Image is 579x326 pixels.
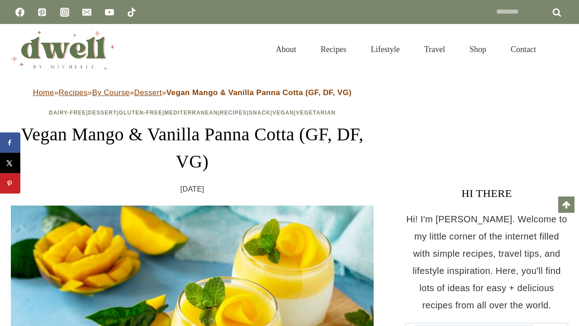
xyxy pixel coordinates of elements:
a: Recipes [59,88,88,97]
span: » » » » [33,88,351,97]
a: Mediterranean [164,110,218,116]
a: Vegetarian [296,110,336,116]
span: | | | | | | | [49,110,336,116]
a: YouTube [100,3,119,21]
a: Gluten-Free [119,110,162,116]
a: Instagram [56,3,74,21]
a: Vegan [272,110,294,116]
p: Hi! I'm [PERSON_NAME]. Welcome to my little corner of the internet filled with simple recipes, tr... [405,211,568,314]
a: Shop [457,34,498,65]
a: Scroll to top [558,197,574,213]
a: Contact [498,34,548,65]
time: [DATE] [180,182,204,196]
a: Facebook [11,3,29,21]
strong: Vegan Mango & Vanilla Panna Cotta (GF, DF, VG) [166,88,351,97]
a: Dessert [134,88,162,97]
a: Email [78,3,96,21]
a: Travel [412,34,457,65]
h1: Vegan Mango & Vanilla Panna Cotta (GF, DF, VG) [11,121,374,175]
a: Dessert [88,110,117,116]
h3: HI THERE [405,185,568,201]
nav: Primary Navigation [264,34,548,65]
a: By Course [92,88,130,97]
img: DWELL by michelle [11,29,115,70]
a: Recipes [220,110,247,116]
a: Home [33,88,54,97]
a: Lifestyle [359,34,412,65]
a: TikTok [123,3,141,21]
a: Recipes [308,34,359,65]
a: About [264,34,308,65]
a: Pinterest [33,3,51,21]
a: Snack [249,110,271,116]
a: Dairy-Free [49,110,86,116]
button: View Search Form [553,42,568,57]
